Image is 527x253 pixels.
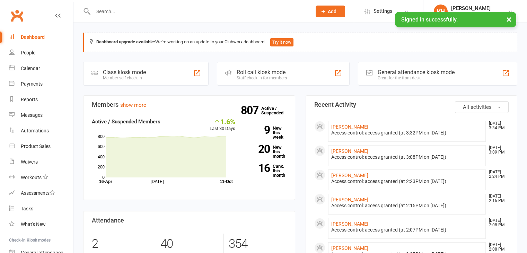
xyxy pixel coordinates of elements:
[485,218,508,227] time: [DATE] 2:08 PM
[9,154,73,170] a: Waivers
[21,34,45,40] div: Dashboard
[503,12,515,27] button: ×
[246,125,270,135] strong: 9
[485,121,508,130] time: [DATE] 3:34 PM
[9,170,73,185] a: Workouts
[374,3,393,19] span: Settings
[21,159,38,165] div: Waivers
[378,76,455,80] div: Great for the front desk
[331,173,368,178] a: [PERSON_NAME]
[331,221,368,227] a: [PERSON_NAME]
[331,203,483,209] div: Access control: access granted (at 2:15PM on [DATE])
[21,112,43,118] div: Messages
[21,221,46,227] div: What's New
[21,128,49,133] div: Automations
[316,6,345,17] button: Add
[9,29,73,45] a: Dashboard
[21,81,43,87] div: Payments
[246,163,270,173] strong: 16
[9,61,73,76] a: Calendar
[328,9,336,14] span: Add
[120,102,146,108] a: show more
[96,39,155,44] strong: Dashboard upgrade available:
[210,117,235,125] div: 1.6%
[246,126,287,139] a: 9New this week
[331,154,483,160] div: Access control: access granted (at 3:08PM on [DATE])
[9,201,73,217] a: Tasks
[237,69,287,76] div: Roll call kiosk mode
[237,76,287,80] div: Staff check-in for members
[103,69,146,76] div: Class kiosk mode
[455,101,509,113] button: All activities
[401,16,458,23] span: Signed in successfully.
[331,148,368,154] a: [PERSON_NAME]
[9,185,73,201] a: Assessments
[21,66,40,71] div: Calendar
[331,178,483,184] div: Access control: access granted (at 2:23PM on [DATE])
[210,117,235,132] div: Last 30 Days
[8,7,26,24] a: Clubworx
[451,11,493,18] div: NRG Fitness Centre
[378,69,455,76] div: General attendance kiosk mode
[485,194,508,203] time: [DATE] 2:16 PM
[451,5,493,11] div: [PERSON_NAME]
[92,217,287,224] h3: Attendance
[9,123,73,139] a: Automations
[485,170,508,179] time: [DATE] 2:24 PM
[9,45,73,61] a: People
[434,5,448,18] div: KH
[246,164,287,177] a: 16Canx. this month
[485,243,508,252] time: [DATE] 2:08 PM
[314,101,509,108] h3: Recent Activity
[331,124,368,130] a: [PERSON_NAME]
[261,101,292,120] a: 807Active / Suspended
[21,97,38,102] div: Reports
[246,145,287,158] a: 20New this month
[331,227,483,233] div: Access control: access granted (at 2:07PM on [DATE])
[21,50,35,55] div: People
[83,33,517,52] div: We're working on an update to your Clubworx dashboard.
[21,190,55,196] div: Assessments
[9,217,73,232] a: What's New
[92,101,287,108] h3: Members
[103,76,146,80] div: Member self check-in
[21,206,33,211] div: Tasks
[270,38,293,46] button: Try it now
[246,144,270,154] strong: 20
[21,143,51,149] div: Product Sales
[21,175,42,180] div: Workouts
[9,107,73,123] a: Messages
[485,146,508,155] time: [DATE] 3:09 PM
[331,197,368,202] a: [PERSON_NAME]
[463,104,492,110] span: All activities
[9,139,73,154] a: Product Sales
[9,76,73,92] a: Payments
[331,245,368,251] a: [PERSON_NAME]
[91,7,307,16] input: Search...
[241,105,261,115] strong: 807
[92,119,160,125] strong: Active / Suspended Members
[331,130,483,136] div: Access control: access granted (at 3:32PM on [DATE])
[9,92,73,107] a: Reports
